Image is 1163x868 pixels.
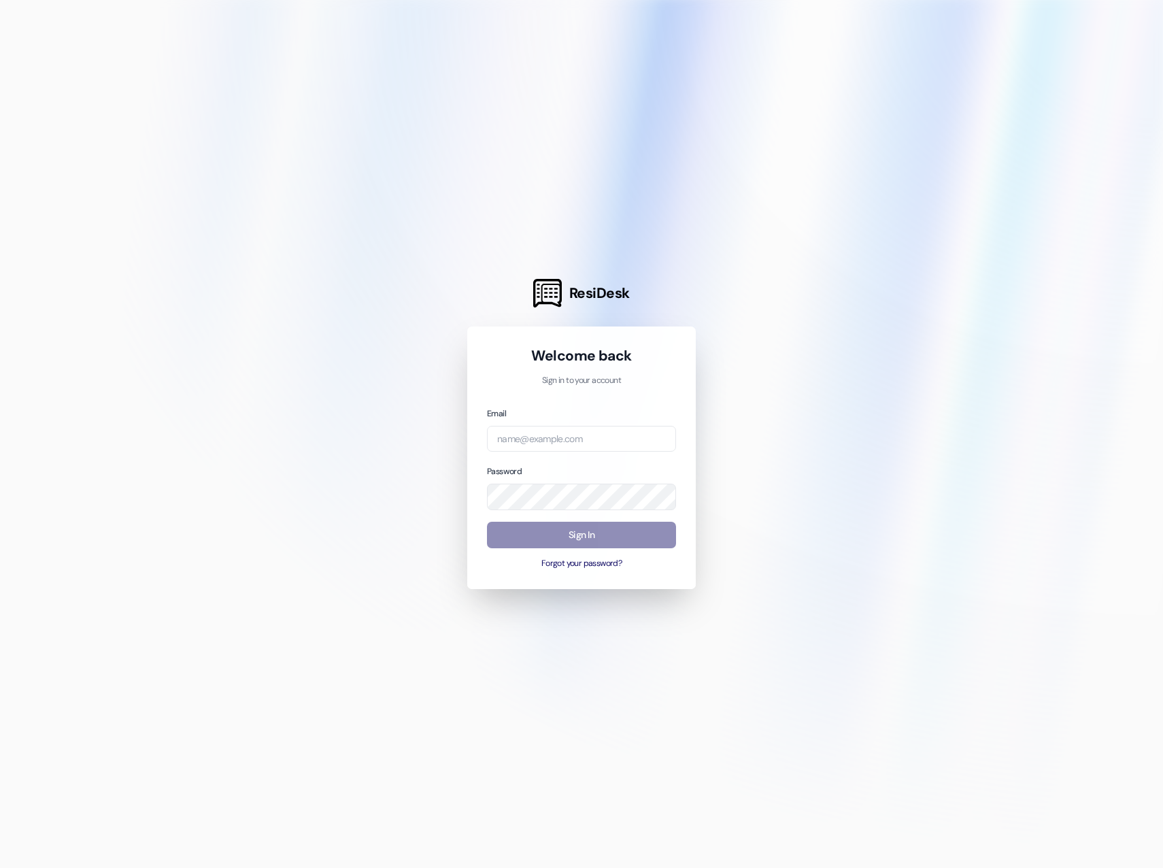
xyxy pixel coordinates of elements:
span: ResiDesk [569,284,630,303]
button: Sign In [487,522,676,548]
img: ResiDesk Logo [533,279,562,307]
h1: Welcome back [487,346,676,365]
button: Forgot your password? [487,558,676,570]
label: Password [487,466,522,477]
p: Sign in to your account [487,375,676,387]
label: Email [487,408,506,419]
input: name@example.com [487,426,676,452]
